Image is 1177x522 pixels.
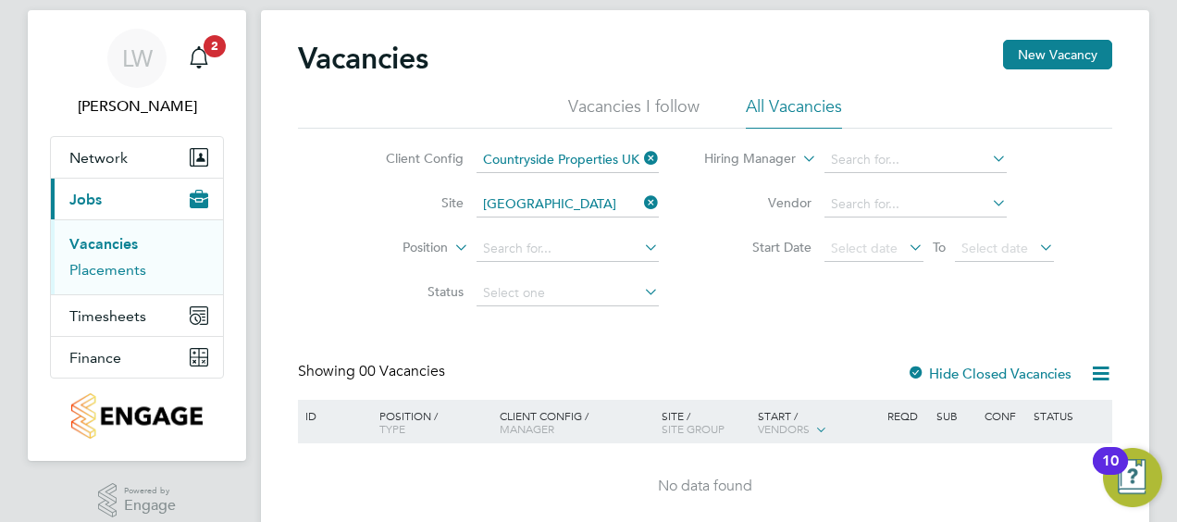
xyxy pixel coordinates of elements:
li: Vacancies I follow [568,95,700,129]
div: Site / [657,400,754,444]
div: Showing [298,362,449,381]
div: Sub [932,400,980,431]
div: Conf [980,400,1028,431]
div: Status [1029,400,1109,431]
div: No data found [301,477,1109,496]
span: Powered by [124,483,176,499]
span: Type [379,421,405,436]
a: Go to home page [50,393,224,439]
span: Network [69,149,128,167]
a: Placements [69,261,146,279]
span: Louise Whitfield [50,95,224,118]
input: Search for... [477,236,659,262]
span: To [927,235,951,259]
div: Jobs [51,219,223,294]
span: Site Group [662,421,725,436]
label: Status [357,283,464,300]
button: Open Resource Center, 10 new notifications [1103,448,1162,507]
img: countryside-properties-logo-retina.png [71,393,202,439]
div: Start / [753,400,883,446]
input: Search for... [824,147,1007,173]
label: Site [357,194,464,211]
input: Search for... [824,192,1007,217]
label: Start Date [705,239,812,255]
span: 2 [204,35,226,57]
div: Client Config / [495,400,657,444]
span: Select date [961,240,1028,256]
button: Finance [51,337,223,378]
label: Hide Closed Vacancies [907,365,1072,382]
button: New Vacancy [1003,40,1112,69]
div: Reqd [883,400,931,431]
button: Jobs [51,179,223,219]
span: Select date [831,240,898,256]
span: Finance [69,349,121,367]
a: Vacancies [69,235,138,253]
label: Hiring Manager [689,150,796,168]
span: 00 Vacancies [359,362,445,380]
a: Powered byEngage [98,483,177,518]
span: Timesheets [69,307,146,325]
a: LW[PERSON_NAME] [50,29,224,118]
nav: Main navigation [28,10,246,461]
button: Timesheets [51,295,223,336]
label: Client Config [357,150,464,167]
a: 2 [180,29,217,88]
label: Position [341,239,448,257]
h2: Vacancies [298,40,428,77]
span: Manager [500,421,554,436]
div: ID [301,400,365,431]
div: 10 [1102,461,1119,485]
span: Engage [124,498,176,514]
span: Jobs [69,191,102,208]
input: Select one [477,280,659,306]
span: LW [122,46,153,70]
span: Vendors [758,421,810,436]
div: Position / [365,400,495,444]
button: Network [51,137,223,178]
input: Search for... [477,147,659,173]
li: All Vacancies [746,95,842,129]
label: Vendor [705,194,812,211]
input: Search for... [477,192,659,217]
